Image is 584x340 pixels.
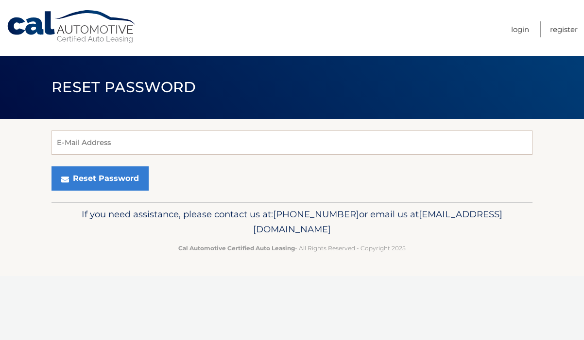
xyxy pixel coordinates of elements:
span: [PHONE_NUMBER] [273,209,359,220]
button: Reset Password [52,166,149,191]
p: If you need assistance, please contact us at: or email us at [58,207,526,238]
input: E-Mail Address [52,130,532,155]
p: - All Rights Reserved - Copyright 2025 [58,243,526,253]
span: Reset Password [52,78,196,96]
strong: Cal Automotive Certified Auto Leasing [178,244,295,252]
a: Register [550,21,578,37]
a: Cal Automotive [6,10,137,44]
a: Login [511,21,529,37]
